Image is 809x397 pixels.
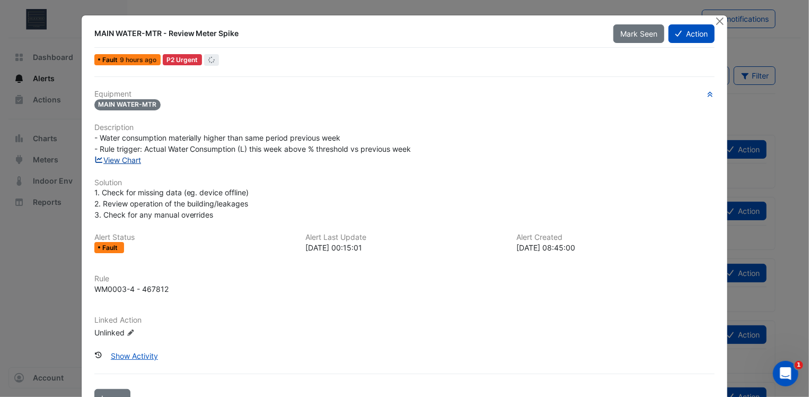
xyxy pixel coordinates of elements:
[516,233,715,242] h6: Alert Created
[613,24,664,43] button: Mark Seen
[94,316,715,325] h6: Linked Action
[94,90,715,99] h6: Equipment
[102,57,120,63] span: Fault
[163,54,203,65] div: P2 Urgent
[94,123,715,132] h6: Description
[305,233,504,242] h6: Alert Last Update
[127,329,135,337] fa-icon: Edit Linked Action
[795,361,803,369] span: 1
[94,233,293,242] h6: Alert Status
[94,178,715,187] h6: Solution
[94,156,142,165] a: View Chart
[714,15,725,27] button: Close
[620,29,657,38] span: Mark Seen
[94,133,411,153] span: - Water consumption materially higher than same period previous week - Rule trigger: Actual Water...
[94,188,249,219] span: 1. Check for missing data (eg. device offline) 2. Review operation of the building/leakages 3. Ch...
[516,242,715,253] div: [DATE] 08:45:00
[94,99,161,110] span: MAIN WATER-MTR
[120,56,156,64] span: Mon 06-Oct-2025 00:15 BST
[669,24,715,43] button: Action
[94,274,715,283] h6: Rule
[94,283,169,295] div: WM0003-4 - 467812
[773,361,798,386] iframe: Intercom live chat
[102,245,120,251] span: Fault
[104,347,165,365] button: Show Activity
[305,242,504,253] div: [DATE] 00:15:01
[94,28,601,39] div: MAIN WATER-MTR - Review Meter Spike
[94,327,222,338] div: Unlinked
